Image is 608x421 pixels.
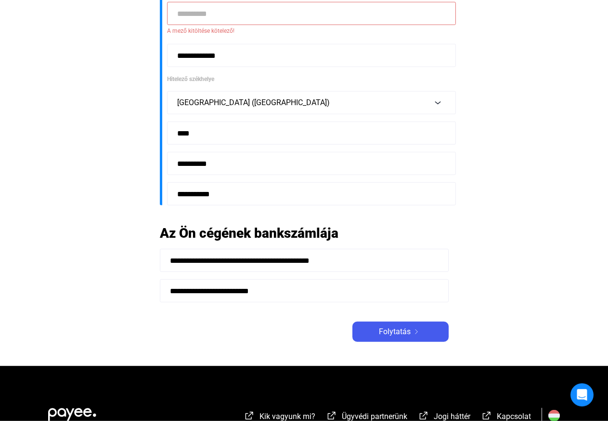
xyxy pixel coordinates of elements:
[259,412,315,421] span: Kik vagyunk mi?
[167,74,449,84] div: Hitelező székhelye
[497,412,531,421] span: Kapcsolat
[177,98,330,107] span: [GEOGRAPHIC_DATA] ([GEOGRAPHIC_DATA])
[167,25,449,37] span: A mező kitöltése kötelező!
[160,225,449,242] h2: Az Ön cégének bankszámlája
[244,411,255,421] img: external-link-white
[352,322,449,342] button: Folytatásarrow-right-white
[379,326,411,338] span: Folytatás
[570,383,594,407] div: Open Intercom Messenger
[411,329,422,334] img: arrow-right-white
[418,411,429,421] img: external-link-white
[342,412,407,421] span: Ügyvédi partnerünk
[481,411,492,421] img: external-link-white
[167,91,456,114] button: [GEOGRAPHIC_DATA] ([GEOGRAPHIC_DATA])
[326,411,337,421] img: external-link-white
[434,412,470,421] span: Jogi háttér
